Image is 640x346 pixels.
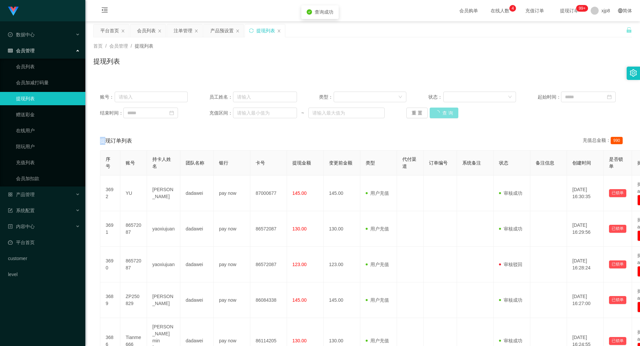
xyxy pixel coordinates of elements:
td: dadawei [180,211,214,247]
span: 系统备注 [462,160,481,166]
span: 审核成功 [499,297,522,303]
input: 请输入最小值为 [233,108,297,118]
span: 起始时间： [538,94,561,101]
td: [DATE] 16:29:56 [567,211,604,247]
i: 图标: calendar [607,95,612,99]
span: 提现金额 [292,160,311,166]
span: 银行 [219,160,228,166]
div: 提现列表 [256,24,275,37]
span: 用户充值 [366,297,389,303]
span: 持卡人姓名 [152,157,171,169]
span: 会员管理 [109,43,128,49]
span: 145.00 [292,297,307,303]
input: 请输入最大值为 [308,108,384,118]
span: 账号： [100,94,115,101]
i: 图标: menu-fold [93,0,116,22]
td: 86572087 [120,211,147,247]
td: pay now [214,282,250,318]
i: 图标: appstore-o [8,192,13,197]
td: yaoxiujuan [147,211,180,247]
span: 产品管理 [8,192,35,197]
td: pay now [214,247,250,282]
a: level [8,268,80,281]
td: [DATE] 16:30:35 [567,175,604,211]
a: 会员加减打码量 [16,76,80,89]
span: 员工姓名： [209,94,233,101]
input: 请输入 [115,92,188,102]
span: / [131,43,132,49]
td: 145.00 [324,175,360,211]
input: 请输入 [233,92,297,102]
td: [PERSON_NAME] [147,175,180,211]
td: 86084338 [250,282,287,318]
span: 用户充值 [366,226,389,231]
span: 130.00 [292,338,307,343]
td: pay now [214,211,250,247]
button: 已锁单 [609,189,626,197]
button: 已锁单 [609,296,626,304]
span: 卡号 [256,160,265,166]
td: ZP250829 [120,282,147,318]
h1: 提现列表 [93,56,120,66]
td: 86572087 [250,211,287,247]
span: 提现订单列表 [100,137,132,145]
span: 用户充值 [366,338,389,343]
span: / [105,43,107,49]
i: 图标: global [618,8,623,13]
td: 86572087 [120,247,147,282]
div: 会员列表 [137,24,156,37]
span: 代付渠道 [402,157,416,169]
i: 图标: close [158,29,162,33]
td: 145.00 [324,282,360,318]
a: 会员列表 [16,60,80,73]
span: 用户充值 [366,262,389,267]
a: 提现列表 [16,92,80,105]
span: 会员管理 [8,48,35,53]
i: 图标: form [8,208,13,213]
span: 账号 [126,160,135,166]
span: 类型 [366,160,375,166]
button: 重 置 [406,108,428,118]
div: 平台首页 [100,24,119,37]
span: ~ [297,110,308,117]
span: 变更前金额 [329,160,352,166]
td: pay now [214,175,250,211]
td: 86572087 [250,247,287,282]
span: 序号 [106,157,110,169]
td: [DATE] 16:27:00 [567,282,604,318]
i: 图标: calendar [169,111,174,115]
i: 图标: profile [8,224,13,229]
a: 赠送彩金 [16,108,80,121]
span: 团队名称 [186,160,204,166]
td: 87000677 [250,175,287,211]
i: icon: check-circle [307,9,312,15]
td: 130.00 [324,211,360,247]
a: 会员加扣款 [16,172,80,185]
span: 130.00 [292,226,307,231]
span: 审核成功 [499,338,522,343]
td: dadawei [180,175,214,211]
i: 图标: table [8,48,13,53]
sup: 227 [576,5,588,12]
a: 陪玩用户 [16,140,80,153]
td: 3692 [100,175,120,211]
button: 已锁单 [609,225,626,233]
a: 在线用户 [16,124,80,137]
img: logo.9652507e.png [8,7,19,16]
span: 充值订单 [522,8,547,13]
td: [DATE] 16:28:24 [567,247,604,282]
span: 状态： [428,94,443,101]
span: 审核驳回 [499,262,522,267]
i: 图标: close [194,29,198,33]
td: yaoxiujuan [147,247,180,282]
div: 充值总金额： [583,137,625,145]
span: 审核成功 [499,190,522,196]
span: 订单编号 [429,160,448,166]
td: 3691 [100,211,120,247]
span: 内容中心 [8,224,35,229]
a: customer [8,252,80,265]
span: 查询成功 [315,9,333,15]
a: 充值列表 [16,156,80,169]
span: 数据中心 [8,32,35,37]
i: 图标: close [121,29,125,33]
